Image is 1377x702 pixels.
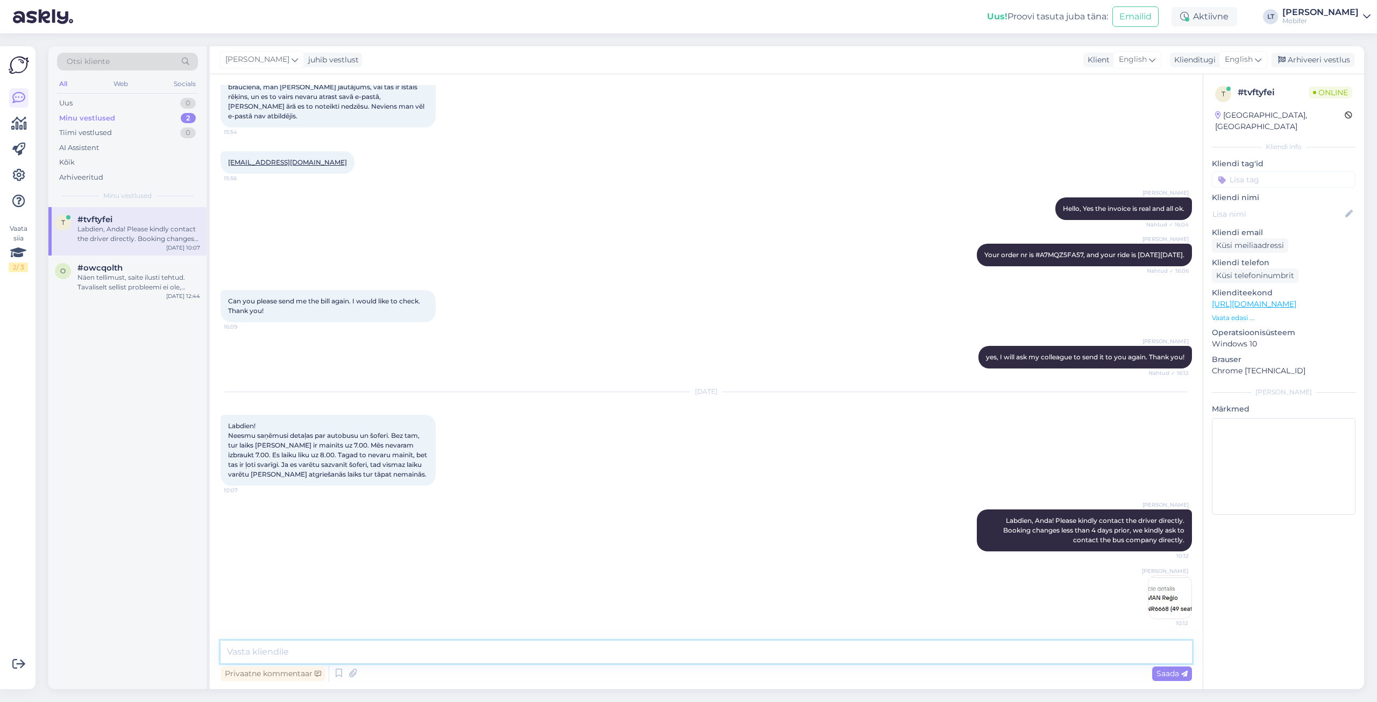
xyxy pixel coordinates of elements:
[1112,6,1159,27] button: Emailid
[1212,387,1355,397] div: [PERSON_NAME]
[1142,337,1189,345] span: [PERSON_NAME]
[60,267,66,275] span: o
[228,422,429,478] span: Labdien! Neesmu saņēmusi detaļas par autobusu un šoferi. Bez tam, tur laiks [PERSON_NAME] ir main...
[1083,54,1110,66] div: Klient
[1142,235,1189,243] span: [PERSON_NAME]
[59,113,115,124] div: Minu vestlused
[1238,86,1309,99] div: # tvftyfei
[1222,90,1225,98] span: t
[1146,221,1189,229] span: Nähtud ✓ 16:04
[1282,17,1359,25] div: Mobifer
[77,215,112,224] span: #tvftyfei
[1212,192,1355,203] p: Kliendi nimi
[1212,313,1355,323] p: Vaata edasi ...
[1215,110,1345,132] div: [GEOGRAPHIC_DATA], [GEOGRAPHIC_DATA]
[1170,54,1216,66] div: Klienditugi
[1225,54,1253,66] span: English
[1212,208,1343,220] input: Lisa nimi
[224,128,264,136] span: 15:54
[1212,142,1355,152] div: Kliendi info
[1212,238,1288,253] div: Küsi meiliaadressi
[180,127,196,138] div: 0
[166,244,200,252] div: [DATE] 10:07
[1212,257,1355,268] p: Kliendi telefon
[304,54,359,66] div: juhib vestlust
[225,54,289,66] span: [PERSON_NAME]
[77,273,200,292] div: Näen tellimust, saite ilusti tehtud. Tavaliselt sellist probleemi ei ole, saame ehk [PERSON_NAME]...
[1212,172,1355,188] input: Lisa tag
[1003,516,1186,544] span: Labdien, Anda! Please kindly contact the driver directly. Booking changes less than 4 days prior,...
[1212,354,1355,365] p: Brauser
[1148,369,1189,377] span: Nähtud ✓ 16:12
[172,77,198,91] div: Socials
[224,486,264,494] span: 10:07
[77,263,123,273] span: #owcqolth
[166,292,200,300] div: [DATE] 12:44
[1172,7,1237,26] div: Aktiivne
[1282,8,1359,17] div: [PERSON_NAME]
[224,174,264,182] span: 15:56
[987,10,1108,23] div: Proovi tasuta juba täna:
[9,55,29,75] img: Askly Logo
[1212,327,1355,338] p: Operatsioonisüsteem
[1212,268,1298,283] div: Küsi telefoninumbrit
[224,323,264,331] span: 16:09
[1212,299,1296,309] a: [URL][DOMAIN_NAME]
[61,218,65,226] span: t
[221,666,325,681] div: Privaatne kommentaar
[1147,267,1189,275] span: Nähtud ✓ 16:06
[59,98,73,109] div: Uus
[1212,338,1355,350] p: Windows 10
[1142,567,1188,575] span: [PERSON_NAME]
[228,297,422,315] span: Can you please send me the bill again. I would like to check. Thank you!
[9,224,28,272] div: Vaata siia
[984,251,1184,259] span: Your order nr is #A7MQZ5FA57, and your ride is [DATE][DATE].
[1212,365,1355,377] p: Chrome [TECHNICAL_ID]
[67,56,110,67] span: Otsi kliente
[1212,287,1355,299] p: Klienditeekond
[1282,8,1371,25] a: [PERSON_NAME]Mobifer
[228,158,347,166] a: [EMAIL_ADDRESS][DOMAIN_NAME]
[77,224,200,244] div: Labdien, Anda! Please kindly contact the driver directly. Booking changes less than 4 days prior,...
[1142,189,1189,197] span: [PERSON_NAME]
[1212,158,1355,169] p: Kliendi tag'id
[1119,54,1147,66] span: English
[1148,576,1191,619] img: Attachment
[1309,87,1352,98] span: Online
[1148,619,1188,627] span: 10:12
[1142,501,1189,509] span: [PERSON_NAME]
[57,77,69,91] div: All
[987,11,1007,22] b: Uus!
[986,353,1184,361] span: yes, I will ask my colleague to send it to you again. Thank you!
[181,113,196,124] div: 2
[59,127,112,138] div: Tiimi vestlused
[103,191,152,201] span: Minu vestlused
[1263,9,1278,24] div: LT
[180,98,196,109] div: 0
[1156,669,1188,678] span: Saada
[111,77,130,91] div: Web
[1212,403,1355,415] p: Märkmed
[1148,552,1189,560] span: 10:12
[59,143,99,153] div: AI Assistent
[59,172,103,183] div: Arhiveeritud
[1063,204,1184,212] span: Hello, Yes the invoice is real and all ok.
[221,387,1192,396] div: [DATE]
[9,263,28,272] div: 2 / 3
[59,157,75,168] div: Kõik
[1212,227,1355,238] p: Kliendi email
[1272,53,1354,67] div: Arhiveeri vestlus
